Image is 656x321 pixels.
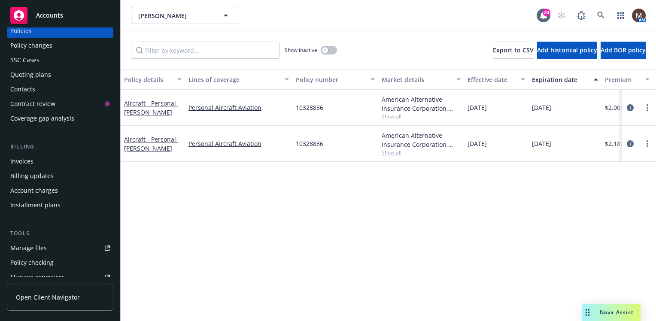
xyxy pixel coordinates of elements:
[468,103,487,112] span: [DATE]
[605,103,632,112] span: $2,009.00
[124,75,172,84] div: Policy details
[188,139,289,148] a: Personal Aircraft Aviation
[382,95,461,113] div: American Alternative Insurance Corporation, [GEOGRAPHIC_DATA] Re, Global Aerospace Inc
[10,53,39,67] div: SSC Cases
[10,24,32,38] div: Policies
[382,149,461,156] span: Show all
[493,46,534,54] span: Export to CSV
[537,46,597,54] span: Add historical policy
[632,9,646,22] img: photo
[7,154,113,168] a: Invoices
[464,69,528,90] button: Effective date
[601,46,646,54] span: Add BOR policy
[7,270,113,284] a: Manage exposures
[124,99,178,116] a: Aircraft - Personal
[10,169,54,183] div: Billing updates
[468,139,487,148] span: [DATE]
[532,103,551,112] span: [DATE]
[10,241,47,255] div: Manage files
[121,69,185,90] button: Policy details
[625,139,635,149] a: circleInformation
[582,304,593,321] div: Drag to move
[10,154,33,168] div: Invoices
[124,135,178,152] span: - [PERSON_NAME]
[7,82,113,96] a: Contacts
[10,68,51,82] div: Quoting plans
[7,229,113,238] div: Tools
[493,42,534,59] button: Export to CSV
[188,75,279,84] div: Lines of coverage
[532,139,551,148] span: [DATE]
[573,7,590,24] a: Report a Bug
[10,184,58,197] div: Account charges
[285,46,317,54] span: Show inactive
[601,69,653,90] button: Premium
[131,42,279,59] input: Filter by keyword...
[605,139,632,148] span: $2,189.00
[382,75,451,84] div: Market details
[10,270,65,284] div: Manage exposures
[601,42,646,59] button: Add BOR policy
[625,103,635,113] a: circleInformation
[612,7,629,24] a: Switch app
[600,309,634,316] span: Nova Assist
[7,3,113,27] a: Accounts
[7,142,113,151] div: Billing
[532,75,589,84] div: Expiration date
[382,131,461,149] div: American Alternative Insurance Corporation, [GEOGRAPHIC_DATA] Re, Global Aerospace Inc
[10,97,55,111] div: Contract review
[7,256,113,270] a: Policy checking
[131,7,238,24] button: [PERSON_NAME]
[537,42,597,59] button: Add historical policy
[7,39,113,52] a: Policy changes
[7,97,113,111] a: Contract review
[642,103,653,113] a: more
[10,112,74,125] div: Coverage gap analysis
[382,113,461,120] span: Show all
[7,241,113,255] a: Manage files
[378,69,464,90] button: Market details
[7,112,113,125] a: Coverage gap analysis
[543,9,550,16] div: 20
[185,69,292,90] button: Lines of coverage
[292,69,378,90] button: Policy number
[7,198,113,212] a: Installment plans
[296,139,323,148] span: 10328836
[7,184,113,197] a: Account charges
[7,24,113,38] a: Policies
[36,12,63,19] span: Accounts
[553,7,570,24] a: Start snowing
[468,75,516,84] div: Effective date
[124,135,178,152] a: Aircraft - Personal
[138,11,213,20] span: [PERSON_NAME]
[16,293,80,302] span: Open Client Navigator
[592,7,610,24] a: Search
[605,75,640,84] div: Premium
[124,99,178,116] span: - [PERSON_NAME]
[582,304,641,321] button: Nova Assist
[642,139,653,149] a: more
[296,103,323,112] span: 10328836
[7,68,113,82] a: Quoting plans
[10,198,61,212] div: Installment plans
[188,103,289,112] a: Personal Aircraft Aviation
[10,39,52,52] div: Policy changes
[296,75,365,84] div: Policy number
[10,256,54,270] div: Policy checking
[528,69,601,90] button: Expiration date
[10,82,35,96] div: Contacts
[7,53,113,67] a: SSC Cases
[7,169,113,183] a: Billing updates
